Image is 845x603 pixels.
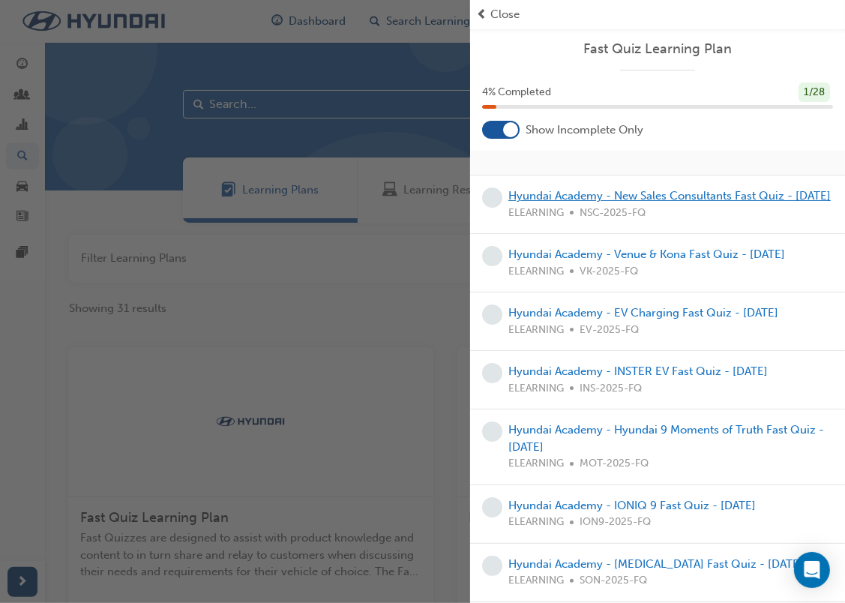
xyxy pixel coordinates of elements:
span: ELEARNING [508,380,564,397]
button: prev-iconClose [476,6,839,23]
a: Hyundai Academy - Hyundai 9 Moments of Truth Fast Quiz - [DATE] [508,423,824,454]
span: NSC-2025-FQ [580,205,646,222]
a: Hyundai Academy - INSTER EV Fast Quiz - [DATE] [508,364,768,378]
span: learningRecordVerb_NONE-icon [482,363,502,383]
a: Hyundai Academy - New Sales Consultants Fast Quiz - [DATE] [508,189,831,202]
span: ELEARNING [508,572,564,589]
span: learningRecordVerb_NONE-icon [482,187,502,208]
a: Hyundai Academy - IONIQ 9 Fast Quiz - [DATE] [508,499,756,512]
span: learningRecordVerb_NONE-icon [482,421,502,442]
span: ELEARNING [508,205,564,222]
span: MOT-2025-FQ [580,455,649,472]
a: Hyundai Academy - Venue & Kona Fast Quiz - [DATE] [508,247,785,261]
span: Show Incomplete Only [526,121,643,139]
a: Fast Quiz Learning Plan [482,40,833,58]
span: EV-2025-FQ [580,322,639,339]
span: ELEARNING [508,455,564,472]
span: ELEARNING [508,322,564,339]
span: learningRecordVerb_NONE-icon [482,304,502,325]
span: ELEARNING [508,514,564,531]
span: SON-2025-FQ [580,572,647,589]
a: Hyundai Academy - EV Charging Fast Quiz - [DATE] [508,306,778,319]
a: Hyundai Academy - [MEDICAL_DATA] Fast Quiz - [DATE] [508,557,803,571]
div: 1 / 28 [799,82,830,103]
span: Close [490,6,520,23]
span: 4 % Completed [482,84,551,101]
span: INS-2025-FQ [580,380,642,397]
span: ION9-2025-FQ [580,514,651,531]
div: Open Intercom Messenger [794,552,830,588]
span: learningRecordVerb_NONE-icon [482,246,502,266]
span: learningRecordVerb_NONE-icon [482,497,502,517]
span: prev-icon [476,6,487,23]
span: ELEARNING [508,263,564,280]
span: learningRecordVerb_NONE-icon [482,556,502,576]
span: VK-2025-FQ [580,263,638,280]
